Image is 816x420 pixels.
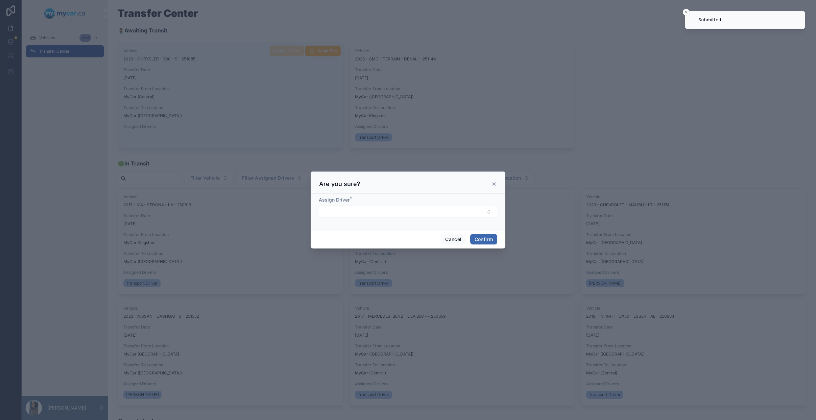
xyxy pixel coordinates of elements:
h3: Are you sure? [319,180,360,188]
button: Select Button [319,206,497,217]
button: Cancel [441,234,466,245]
button: Confirm [470,234,497,245]
button: Close toast [683,9,690,16]
span: Assign Driver [319,197,350,203]
div: Submitted [698,17,721,23]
